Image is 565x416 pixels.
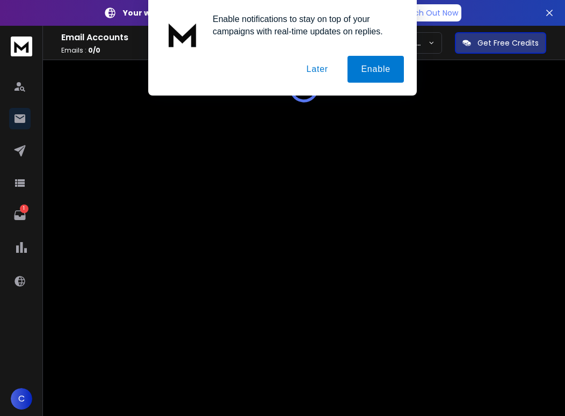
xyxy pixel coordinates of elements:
div: Enable notifications to stay on top of your campaigns with real-time updates on replies. [204,13,404,38]
button: Enable [347,56,404,83]
a: 1 [9,205,31,226]
img: notification icon [161,13,204,56]
button: C [11,388,32,410]
p: 1 [20,205,28,213]
button: Later [293,56,341,83]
